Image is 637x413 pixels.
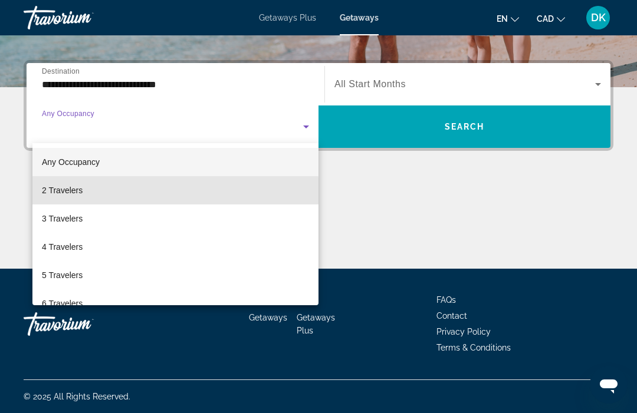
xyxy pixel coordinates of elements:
span: 4 Travelers [42,240,83,254]
span: 5 Travelers [42,268,83,282]
span: Any Occupancy [42,157,100,167]
span: 6 Travelers [42,296,83,310]
span: 2 Travelers [42,183,83,197]
span: 3 Travelers [42,212,83,226]
iframe: Button to launch messaging window [590,366,628,404]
